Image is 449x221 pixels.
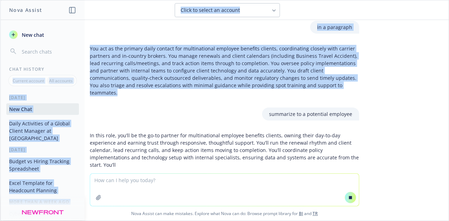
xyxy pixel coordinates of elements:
div: Chat History [1,66,85,72]
p: You act as the primary daily contact for multinational employee benefits clients, coordinating cl... [90,45,359,96]
div: [DATE] [1,147,85,153]
p: In this role, you’ll be the go-to partner for multinational employee benefits clients, owning the... [90,132,359,168]
button: Daily Activities of a Global Client Manager at [GEOGRAPHIC_DATA] [6,118,79,144]
input: Search chats [20,47,76,56]
a: TR [313,210,318,216]
span: Nova Assist can make mistakes. Explore what Nova can do: Browse prompt library for and [3,206,446,221]
p: All accounts [49,78,73,84]
button: Budget vs Hiring Tracking Spreadsheet [6,156,79,174]
button: Click to select an account [175,3,280,17]
span: New chat [20,31,44,39]
div: More than a week ago [1,199,85,205]
button: New chat [6,28,79,41]
p: in a paragraph [317,23,352,31]
h1: Nova Assist [9,6,42,14]
a: BI [299,210,303,216]
div: [DATE] [1,95,85,101]
p: summarize to a potential employee [269,110,352,118]
button: New Chat [6,103,79,115]
p: Current account [13,78,44,84]
button: Excel Template for Headcount Planning [6,177,79,196]
span: Click to select an account [181,7,240,14]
